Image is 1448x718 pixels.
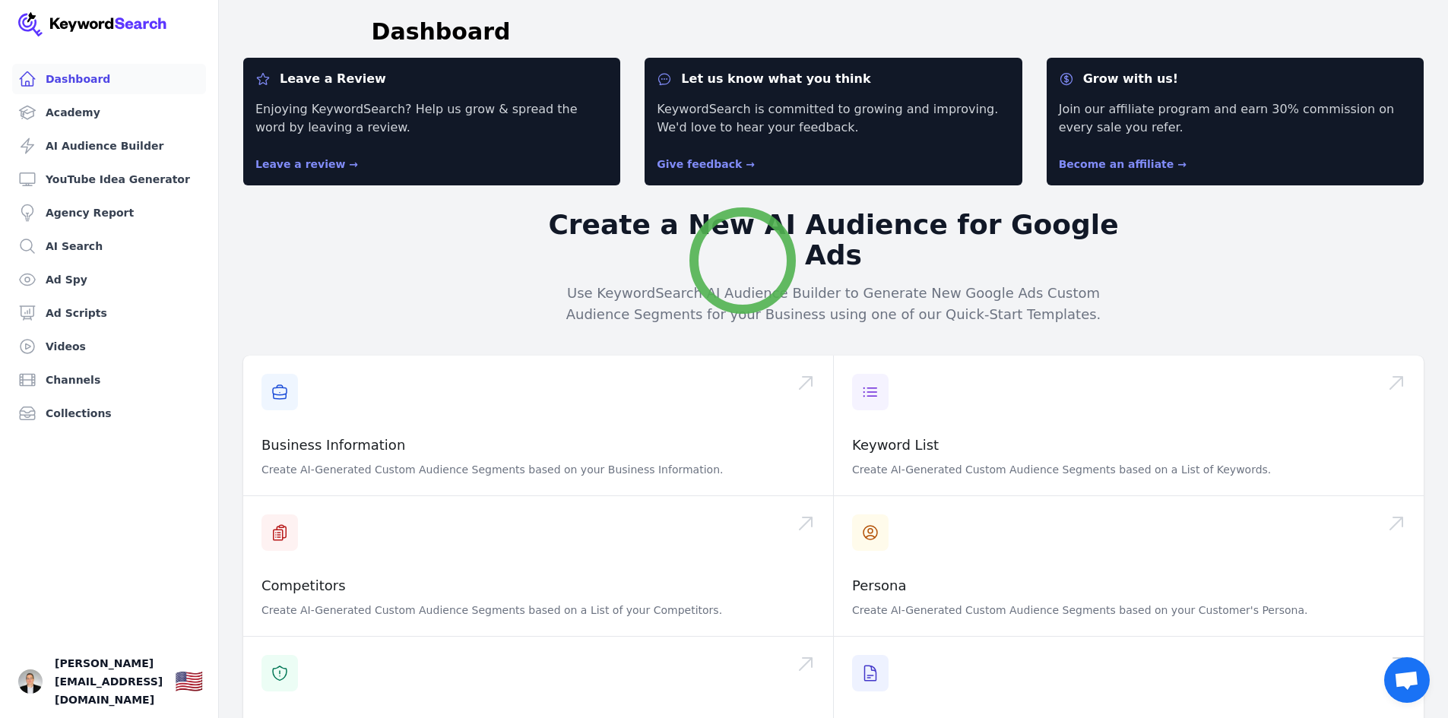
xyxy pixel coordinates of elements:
[746,158,755,170] span: →
[12,198,206,228] a: Agency Report
[261,437,405,453] a: Business Information
[255,70,608,88] dt: Leave a Review
[657,70,1009,88] dt: Let us know what you think
[12,64,206,94] a: Dashboard
[18,12,167,36] img: Your Company
[542,210,1126,270] h2: Create a New AI Audience for Google Ads
[1384,657,1430,703] div: Open chat
[175,666,203,697] button: 🇺🇸
[12,331,206,362] a: Videos
[55,654,163,709] span: [PERSON_NAME][EMAIL_ADDRESS][DOMAIN_NAME]
[1059,70,1412,88] dt: Grow with us!
[18,669,43,694] button: Open user button
[12,264,206,295] a: Ad Spy
[12,131,206,161] a: AI Audience Builder
[852,577,907,593] a: Persona
[12,398,206,429] a: Collections
[1059,100,1412,137] p: Join our affiliate program and earn 30% commission on every sale you refer.
[349,158,358,170] span: →
[657,158,755,170] a: Give feedback
[12,365,206,395] a: Channels
[261,577,346,593] a: Competitors
[1177,158,1187,170] span: →
[12,298,206,328] a: Ad Scripts
[255,158,358,170] a: Leave a review
[657,100,1009,137] p: KeywordSearch is committed to growing and improving. We'd love to hear your feedback.
[542,283,1126,325] p: Use KeywordSearch AI Audience Builder to Generate New Google Ads Custom Audience Segments for you...
[12,231,206,261] a: AI Search
[255,100,608,137] p: Enjoying KeywordSearch? Help us grow & spread the word by leaving a review.
[18,669,43,694] img: Paul Benton
[12,97,206,128] a: Academy
[12,164,206,195] a: YouTube Idea Generator
[175,668,203,695] div: 🇺🇸
[852,437,939,453] a: Keyword List
[1059,158,1187,170] a: Become an affiliate
[372,18,511,46] h1: Dashboard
